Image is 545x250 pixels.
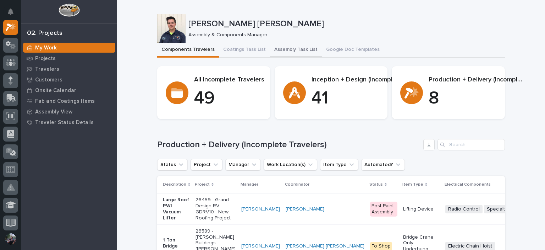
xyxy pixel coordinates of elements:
button: Assembly Task List [270,43,322,58]
p: [PERSON_NAME] [PERSON_NAME] [188,19,502,29]
a: Onsite Calendar [21,85,117,96]
p: Projects [35,55,56,62]
p: 41 [312,88,404,109]
button: Manager [225,159,261,170]
p: Fab and Coatings Items [35,98,95,105]
p: Status [369,181,383,188]
button: Coatings Task List [219,43,270,58]
input: Search [437,139,505,150]
button: Status [157,159,188,170]
p: 26459 - Grand Design RV - GDRV10 - New Roofing Project [196,197,236,221]
a: My Work [21,42,117,53]
button: Google Doc Templates [322,43,384,58]
p: Customers [35,77,62,83]
p: All Incomplete Travelers [194,76,264,84]
p: Lifting Device [403,206,440,212]
p: Electrical Components [445,181,491,188]
a: [PERSON_NAME] [286,206,324,212]
p: Traveler Status Details [35,119,94,126]
p: My Work [35,45,57,51]
p: Production + Delivery (Incomplete) [429,76,525,84]
button: Item Type [320,159,358,170]
a: [PERSON_NAME] [241,206,280,212]
a: Travelers [21,64,117,74]
a: [PERSON_NAME] [241,243,280,249]
button: Notifications [3,4,18,19]
a: Assembly View [21,106,117,117]
p: Assembly View [35,109,72,115]
p: Item Type [402,181,423,188]
button: users-avatar [3,232,18,246]
a: Projects [21,53,117,64]
a: [PERSON_NAME] [PERSON_NAME] [286,243,364,249]
button: Work Location(s) [264,159,317,170]
div: 02. Projects [27,30,62,37]
p: Large Roof PWI Vacuum Lifter [163,197,190,221]
a: Customers [21,74,117,85]
button: Components Travelers [157,43,219,58]
p: Onsite Calendar [35,87,76,94]
p: 8 [429,88,525,109]
a: Traveler Status Details [21,117,117,128]
p: Travelers [35,66,59,73]
p: Manager [241,181,258,188]
button: Automated? [361,159,405,170]
p: Assembly & Components Manager [188,32,499,38]
h1: Production + Delivery (Incomplete Travelers) [157,140,420,150]
span: Radio Control [445,205,483,214]
p: Description [163,181,186,188]
a: Fab and Coatings Items [21,96,117,106]
img: Workspace Logo [59,4,79,17]
p: 49 [194,88,264,109]
p: Coordinator [285,181,309,188]
div: Post-Paint Assembly [370,202,397,217]
div: Notifications [9,9,18,20]
p: Project [195,181,210,188]
button: Project [191,159,222,170]
p: Inception + Design (Incomplete) [312,76,404,84]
